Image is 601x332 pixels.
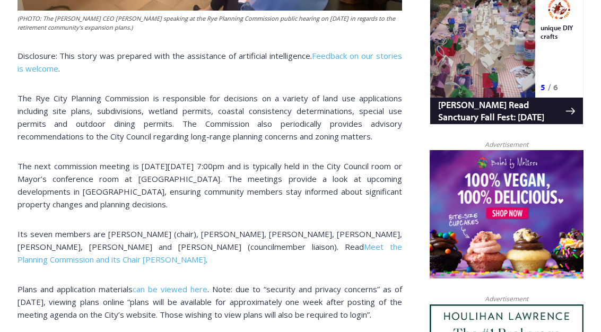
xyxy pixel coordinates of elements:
[430,150,583,278] img: Baked by Melissa
[206,254,207,265] span: .
[268,1,501,103] div: "I learned about the history of a place I’d honestly never considered even as a resident of [GEOG...
[18,284,402,320] span: . Note: due to “security and privacy concerns” as of [DATE], viewing plans online “plans will be ...
[18,229,402,252] span: Its seven members are [PERSON_NAME] (chair), [PERSON_NAME], [PERSON_NAME], [PERSON_NAME], [PERSON...
[118,90,121,100] div: /
[18,161,402,209] span: The next commission meeting is [DATE][DATE] 7:00pm and is typically held in the City Council room...
[255,103,514,132] a: Intern @ [DOMAIN_NAME]
[124,90,128,100] div: 6
[8,107,136,131] h4: [PERSON_NAME] Read Sanctuary Fall Fest: [DATE]
[18,284,133,294] span: Plans and application materials
[1,106,153,132] a: [PERSON_NAME] Read Sanctuary Fall Fest: [DATE]
[277,106,492,129] span: Intern @ [DOMAIN_NAME]
[18,93,402,142] span: The Rye City Planning Commission is responsible for decisions on a variety of land use applicatio...
[18,50,312,61] span: Disclosure: This story was prepared with the assistance of artificial intelligence.
[111,90,116,100] div: 5
[18,14,402,32] figcaption: (PHOTO: The [PERSON_NAME] CEO [PERSON_NAME] speaking at the Rye Planning Commission public hearin...
[111,31,148,87] div: unique DIY crafts
[474,139,539,150] span: Advertisement
[58,63,60,74] span: .
[133,284,207,294] a: can be viewed here
[474,294,539,304] span: Advertisement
